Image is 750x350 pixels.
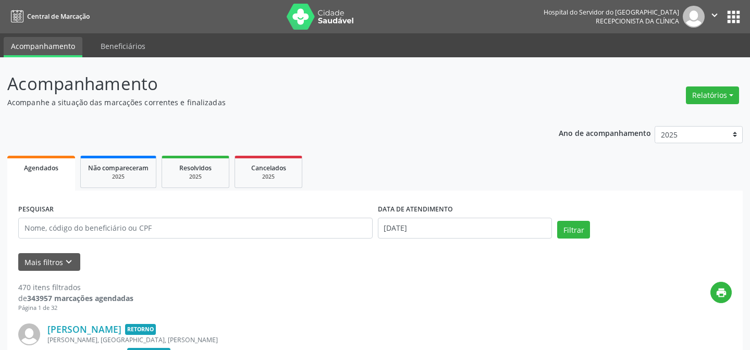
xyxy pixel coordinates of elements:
[47,323,121,335] a: [PERSON_NAME]
[710,282,732,303] button: print
[179,164,212,172] span: Resolvidos
[88,164,149,172] span: Não compareceram
[7,71,522,97] p: Acompanhamento
[93,37,153,55] a: Beneficiários
[63,256,75,268] i: keyboard_arrow_down
[4,37,82,57] a: Acompanhamento
[596,17,679,26] span: Recepcionista da clínica
[24,164,58,172] span: Agendados
[18,253,80,271] button: Mais filtroskeyboard_arrow_down
[709,9,720,21] i: 
[18,293,133,304] div: de
[27,12,90,21] span: Central de Marcação
[683,6,705,28] img: img
[27,293,133,303] strong: 343957 marcações agendadas
[18,282,133,293] div: 470 itens filtrados
[686,86,739,104] button: Relatórios
[705,6,724,28] button: 
[47,335,575,344] div: [PERSON_NAME], [GEOGRAPHIC_DATA], [PERSON_NAME]
[557,221,590,239] button: Filtrar
[251,164,286,172] span: Cancelados
[18,218,373,239] input: Nome, código do beneficiário ou CPF
[18,323,40,345] img: img
[724,8,743,26] button: apps
[559,126,651,139] p: Ano de acompanhamento
[18,202,54,218] label: PESQUISAR
[18,304,133,312] div: Página 1 de 32
[242,173,294,181] div: 2025
[7,97,522,108] p: Acompanhe a situação das marcações correntes e finalizadas
[125,324,156,335] span: Retorno
[716,287,727,298] i: print
[169,173,222,181] div: 2025
[544,8,679,17] div: Hospital do Servidor do [GEOGRAPHIC_DATA]
[88,173,149,181] div: 2025
[7,8,90,25] a: Central de Marcação
[378,218,552,239] input: Selecione um intervalo
[378,202,453,218] label: DATA DE ATENDIMENTO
